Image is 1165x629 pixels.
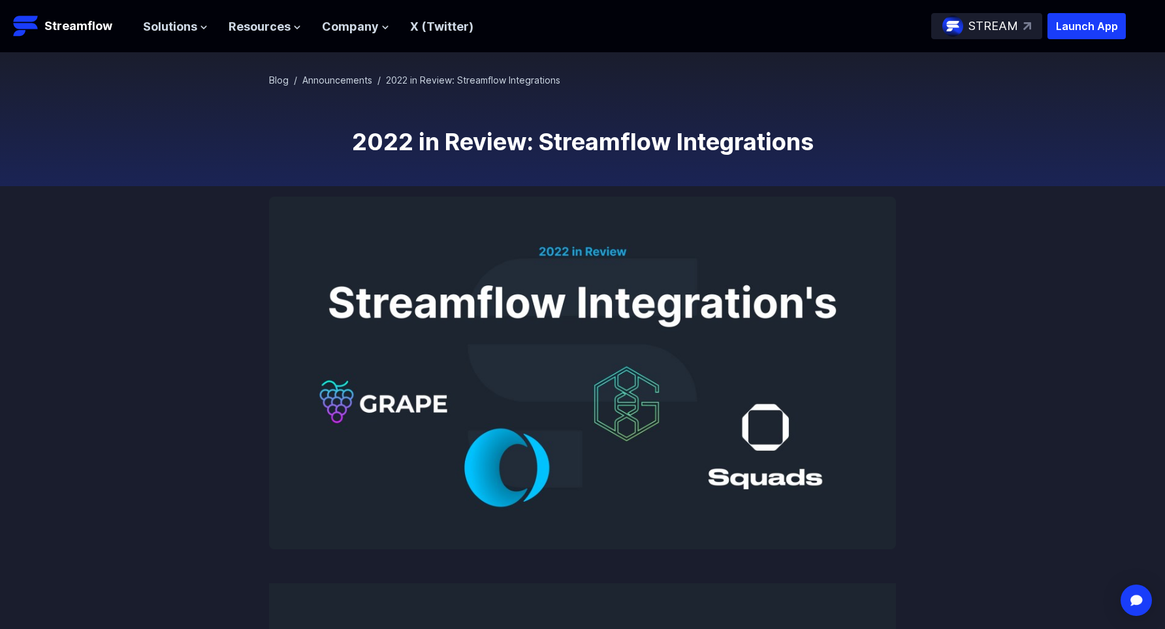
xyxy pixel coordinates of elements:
[44,17,112,35] p: Streamflow
[229,18,301,37] button: Resources
[269,74,289,86] a: Blog
[269,129,896,155] h1: 2022 in Review: Streamflow Integrations
[143,18,208,37] button: Solutions
[968,17,1018,36] p: STREAM
[322,18,379,37] span: Company
[410,20,473,33] a: X (Twitter)
[377,74,381,86] span: /
[269,197,896,549] img: 2022 in Review: Streamflow Integrations
[1121,585,1152,616] div: Open Intercom Messenger
[13,13,130,39] a: Streamflow
[386,74,560,86] span: 2022 in Review: Streamflow Integrations
[13,13,39,39] img: Streamflow Logo
[294,74,297,86] span: /
[1047,13,1126,39] button: Launch App
[942,16,963,37] img: streamflow-logo-circle.png
[302,74,372,86] a: Announcements
[322,18,389,37] button: Company
[931,13,1042,39] a: STREAM
[229,18,291,37] span: Resources
[143,18,197,37] span: Solutions
[1023,22,1031,30] img: top-right-arrow.svg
